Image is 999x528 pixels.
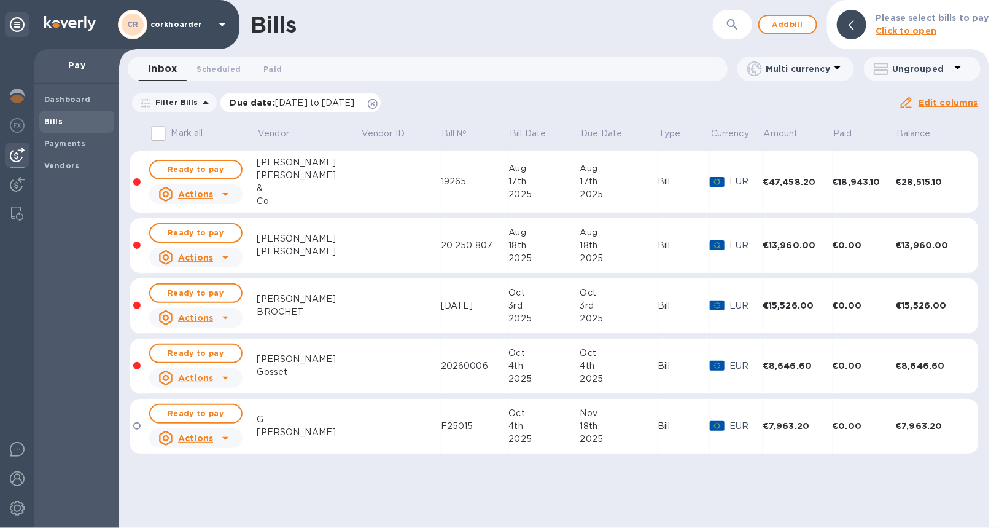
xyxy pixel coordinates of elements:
[895,239,965,251] div: €13,960.00
[196,63,241,76] span: Scheduled
[509,407,580,420] div: Oct
[44,117,63,126] b: Bills
[711,127,749,140] p: Currency
[729,420,763,433] p: EUR
[895,299,965,312] div: €15,526.00
[763,299,832,312] div: €15,526.00
[876,13,989,23] b: Please select bills to pay
[257,182,361,195] div: &
[896,127,931,140] p: Balance
[658,175,710,188] div: Bill
[257,305,361,318] div: BROCHET
[509,347,580,360] div: Oct
[442,127,483,140] span: Bill №
[580,312,658,325] div: 2025
[580,347,658,360] div: Oct
[658,420,710,433] div: Bill
[127,20,139,29] b: CR
[362,127,421,140] span: Vendor ID
[10,118,25,133] img: Foreign exchange
[833,176,896,188] div: €18,943.10
[263,63,282,76] span: Paid
[257,426,361,439] div: [PERSON_NAME]
[659,127,697,140] span: Type
[275,98,354,108] span: [DATE] to [DATE]
[580,175,658,188] div: 17th
[442,127,467,140] p: Bill №
[892,63,950,75] p: Ungrouped
[580,188,658,201] div: 2025
[766,63,830,75] p: Multi currency
[509,252,580,265] div: 2025
[509,286,580,299] div: Oct
[896,127,947,140] span: Balance
[758,15,817,34] button: Addbill
[833,360,896,372] div: €0.00
[580,407,658,420] div: Nov
[257,245,361,258] div: [PERSON_NAME]
[580,299,658,312] div: 3rd
[160,346,231,361] span: Ready to pay
[149,344,243,363] button: Ready to pay
[178,313,213,323] u: Actions
[919,98,978,108] u: Edit columns
[257,232,361,245] div: [PERSON_NAME]
[876,26,937,36] b: Click to open
[149,160,243,179] button: Ready to pay
[729,239,763,252] p: EUR
[658,239,710,252] div: Bill
[251,12,296,37] h1: Bills
[581,127,638,140] span: Due Date
[148,60,177,77] span: Inbox
[230,97,361,109] p: Due date :
[509,188,580,201] div: 2025
[44,161,80,170] b: Vendors
[509,162,580,175] div: Aug
[149,223,243,243] button: Ready to pay
[763,176,832,188] div: €47,458.20
[580,252,658,265] div: 2025
[763,420,832,432] div: €7,963.20
[510,127,546,140] p: Bill Date
[160,286,231,301] span: Ready to pay
[441,360,509,372] div: 20260006
[150,97,198,108] p: Filter Bills
[580,226,658,239] div: Aug
[769,17,806,32] span: Add bill
[580,420,658,433] div: 18th
[178,373,213,383] u: Actions
[257,156,361,169] div: [PERSON_NAME]
[5,12,29,37] div: Unpin categories
[580,433,658,446] div: 2025
[509,420,580,433] div: 4th
[362,127,405,140] p: Vendor ID
[659,127,681,140] p: Type
[171,127,203,140] p: Mark all
[895,360,965,372] div: €8,646.60
[895,176,965,188] div: €28,515.10
[149,404,243,424] button: Ready to pay
[257,169,361,182] div: [PERSON_NAME]
[258,127,289,140] p: Vendor
[258,127,305,140] span: Vendor
[581,127,622,140] p: Due Date
[729,175,763,188] p: EUR
[257,293,361,305] div: [PERSON_NAME]
[509,175,580,188] div: 17th
[441,175,509,188] div: 19265
[509,312,580,325] div: 2025
[160,226,231,240] span: Ready to pay
[44,59,109,71] p: Pay
[833,239,896,251] div: €0.00
[509,372,580,385] div: 2025
[833,420,896,432] div: €0.00
[160,162,231,177] span: Ready to pay
[580,162,658,175] div: Aug
[580,286,658,299] div: Oct
[509,239,580,252] div: 18th
[833,127,852,140] p: Paid
[44,16,96,31] img: Logo
[150,20,212,29] p: corkhoarder
[44,95,91,104] b: Dashboard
